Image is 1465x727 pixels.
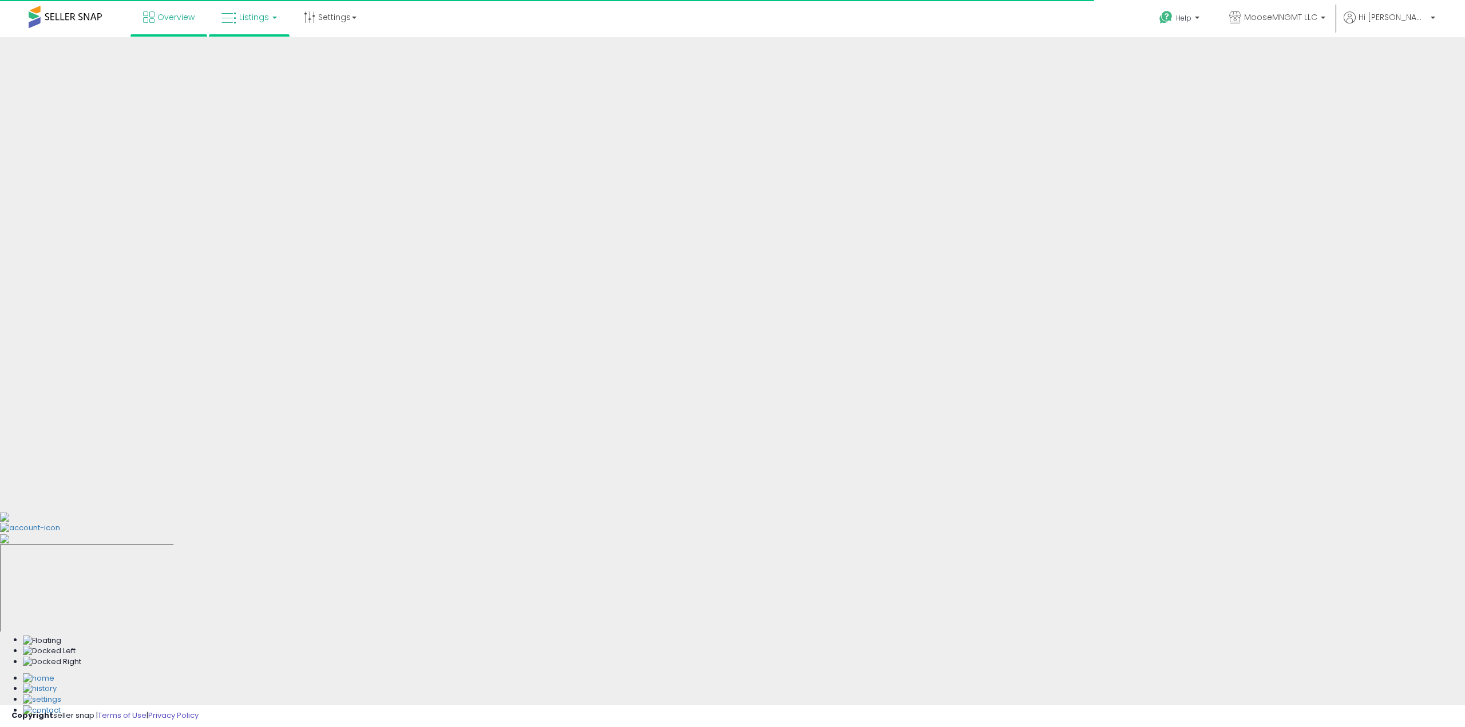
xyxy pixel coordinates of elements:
img: Contact [23,705,61,716]
span: Listings [239,11,269,23]
a: Help [1150,2,1211,37]
i: Get Help [1159,10,1173,25]
span: Hi [PERSON_NAME] [1359,11,1427,23]
img: History [23,684,57,694]
a: Hi [PERSON_NAME] [1344,11,1435,37]
img: Home [23,673,54,684]
span: MooseMNGMT LLC [1244,11,1317,23]
span: Help [1176,13,1191,23]
img: Floating [23,635,61,646]
img: Docked Left [23,646,76,657]
span: Overview [157,11,195,23]
img: Settings [23,694,61,705]
img: Docked Right [23,657,81,668]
